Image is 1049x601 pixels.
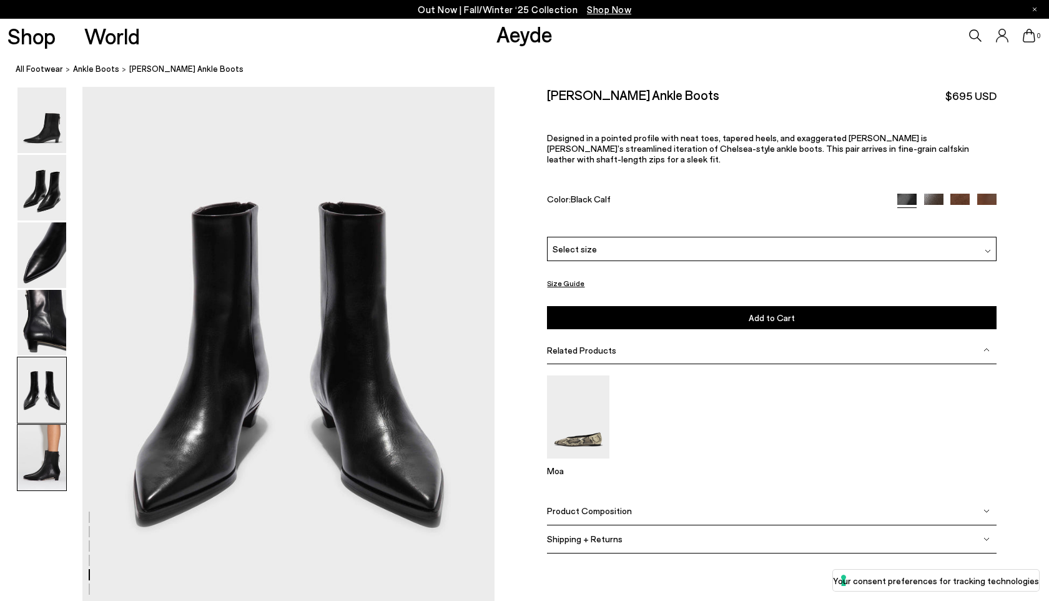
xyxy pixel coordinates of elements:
[1035,32,1042,39] span: 0
[17,425,66,490] img: Harriet Pointed Ankle Boots - Image 6
[547,345,616,355] span: Related Products
[547,87,719,102] h2: [PERSON_NAME] Ankle Boots
[547,465,609,476] p: Moa
[73,64,119,74] span: ankle boots
[833,570,1039,591] button: Your consent preferences for tracking technologies
[983,508,990,514] img: svg%3E
[73,62,119,76] a: ankle boots
[547,276,584,291] button: Size Guide
[547,305,997,329] button: Add to Cart
[985,248,991,254] img: svg%3E
[496,21,553,47] a: Aeyde
[547,194,883,208] div: Color:
[17,222,66,288] img: Harriet Pointed Ankle Boots - Image 3
[587,4,631,15] span: Navigate to /collections/new-in
[17,155,66,221] img: Harriet Pointed Ankle Boots - Image 2
[16,52,1049,87] nav: breadcrumb
[547,450,609,476] a: Moa Pointed-Toe Flats Moa
[418,2,631,17] p: Out Now | Fall/Winter ‘25 Collection
[749,312,795,322] span: Add to Cart
[547,375,609,459] img: Moa Pointed-Toe Flats
[553,242,597,256] span: Select size
[1023,29,1035,42] a: 0
[983,347,990,353] img: svg%3E
[7,25,56,47] a: Shop
[571,194,611,204] span: Black Calf
[17,290,66,355] img: Harriet Pointed Ankle Boots - Image 4
[17,87,66,153] img: Harriet Pointed Ankle Boots - Image 1
[16,62,63,76] a: All Footwear
[547,132,997,164] p: Designed in a pointed profile with neat toes, tapered heels, and exaggerated [PERSON_NAME] is [PE...
[84,25,140,47] a: World
[547,534,623,544] span: Shipping + Returns
[17,357,66,423] img: Harriet Pointed Ankle Boots - Image 5
[945,88,997,104] span: $695 USD
[983,536,990,542] img: svg%3E
[547,505,632,516] span: Product Composition
[129,62,244,76] span: [PERSON_NAME] Ankle Boots
[833,574,1039,587] label: Your consent preferences for tracking technologies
